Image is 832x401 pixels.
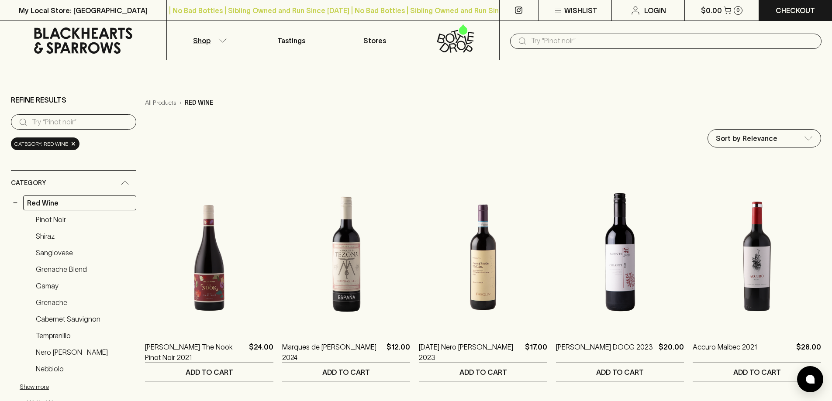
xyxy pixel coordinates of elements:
input: Try "Pinot noir" [531,34,815,48]
button: ADD TO CART [556,363,684,381]
a: Sangiovese [32,245,136,260]
p: red wine [185,98,213,107]
p: Wishlist [564,5,597,16]
img: Buller The Nook Pinot Noir 2021 [145,176,273,329]
button: − [11,199,20,207]
div: Category [11,171,136,195]
button: Shop [167,21,250,60]
p: $0.00 [701,5,722,16]
span: Category: red wine [14,140,68,148]
a: Red Wine [23,195,136,210]
a: Tastings [250,21,333,60]
button: ADD TO CART [419,363,547,381]
p: ADD TO CART [459,367,507,377]
p: $24.00 [249,342,273,363]
a: Gamay [32,278,136,293]
p: ADD TO CART [186,367,233,377]
a: [PERSON_NAME] The Nook Pinot Noir 2021 [145,342,245,363]
p: Stores [363,35,386,46]
img: Marques de Tezona Tempranillo 2024 [282,176,411,329]
p: $12.00 [387,342,410,363]
a: Cabernet Sauvignon [32,312,136,326]
button: ADD TO CART [282,363,411,381]
a: Stores [333,21,416,60]
a: [DATE] Nero [PERSON_NAME] 2023 [419,342,521,363]
a: All Products [145,98,176,107]
a: Accuro Malbec 2021 [693,342,757,363]
p: $20.00 [659,342,684,363]
p: Tastings [277,35,305,46]
p: 0 [736,8,740,13]
img: bubble-icon [806,375,815,384]
a: Nebbiolo [32,361,136,376]
img: Accuro Malbec 2021 [693,176,821,329]
span: × [71,139,76,148]
button: ADD TO CART [693,363,821,381]
a: Tempranillo [32,328,136,343]
a: Grenache [32,295,136,310]
p: $28.00 [796,342,821,363]
img: Pasqua Nero d'Avola 2023 [419,176,547,329]
p: My Local Store: [GEOGRAPHIC_DATA] [19,5,148,16]
div: Sort by Relevance [708,130,821,147]
a: Marques de [PERSON_NAME] 2024 [282,342,383,363]
button: Show more [20,378,134,396]
p: Sort by Relevance [716,133,777,144]
a: Grenache Blend [32,262,136,277]
img: Monteguelfo Chianti DOCG 2023 [556,176,684,329]
p: Shop [193,35,211,46]
p: ADD TO CART [596,367,644,377]
span: Category [11,178,46,189]
p: › [180,98,181,107]
p: $17.00 [525,342,547,363]
a: Nero [PERSON_NAME] [32,345,136,360]
input: Try “Pinot noir” [32,115,129,129]
button: ADD TO CART [145,363,273,381]
p: ADD TO CART [322,367,370,377]
a: [PERSON_NAME] DOCG 2023 [556,342,653,363]
p: Checkout [776,5,815,16]
p: Login [644,5,666,16]
p: Refine Results [11,95,66,105]
a: Pinot Noir [32,212,136,227]
a: Shiraz [32,229,136,243]
p: ADD TO CART [733,367,781,377]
